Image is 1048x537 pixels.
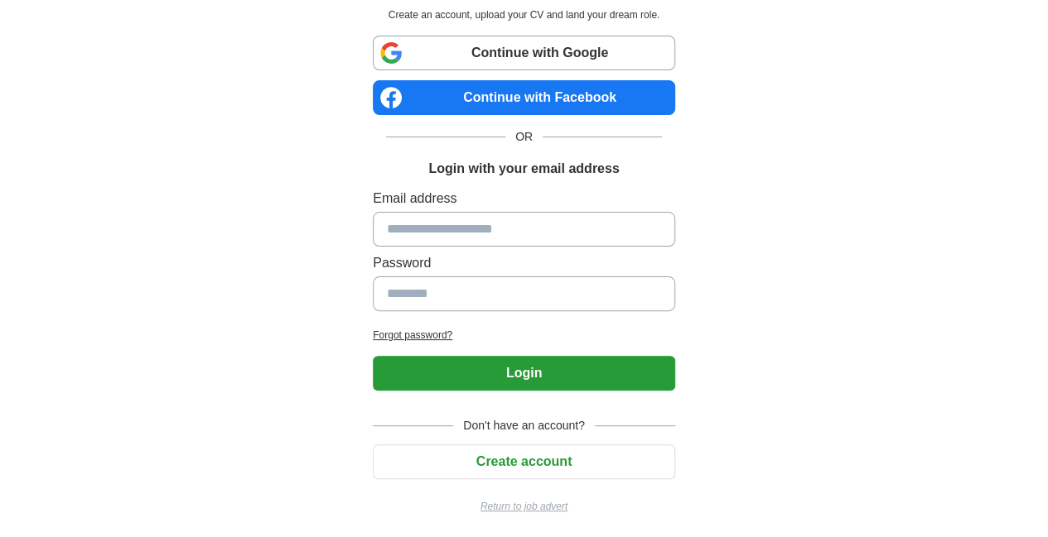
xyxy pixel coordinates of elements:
[373,328,675,343] a: Forgot password?
[373,444,675,479] button: Create account
[373,356,675,391] button: Login
[453,417,595,434] span: Don't have an account?
[373,80,675,115] a: Continue with Facebook
[373,454,675,468] a: Create account
[376,7,672,22] p: Create an account, upload your CV and land your dream role.
[373,36,675,70] a: Continue with Google
[373,253,675,273] label: Password
[373,499,675,514] a: Return to job advert
[505,128,543,146] span: OR
[373,189,675,209] label: Email address
[428,159,619,179] h1: Login with your email address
